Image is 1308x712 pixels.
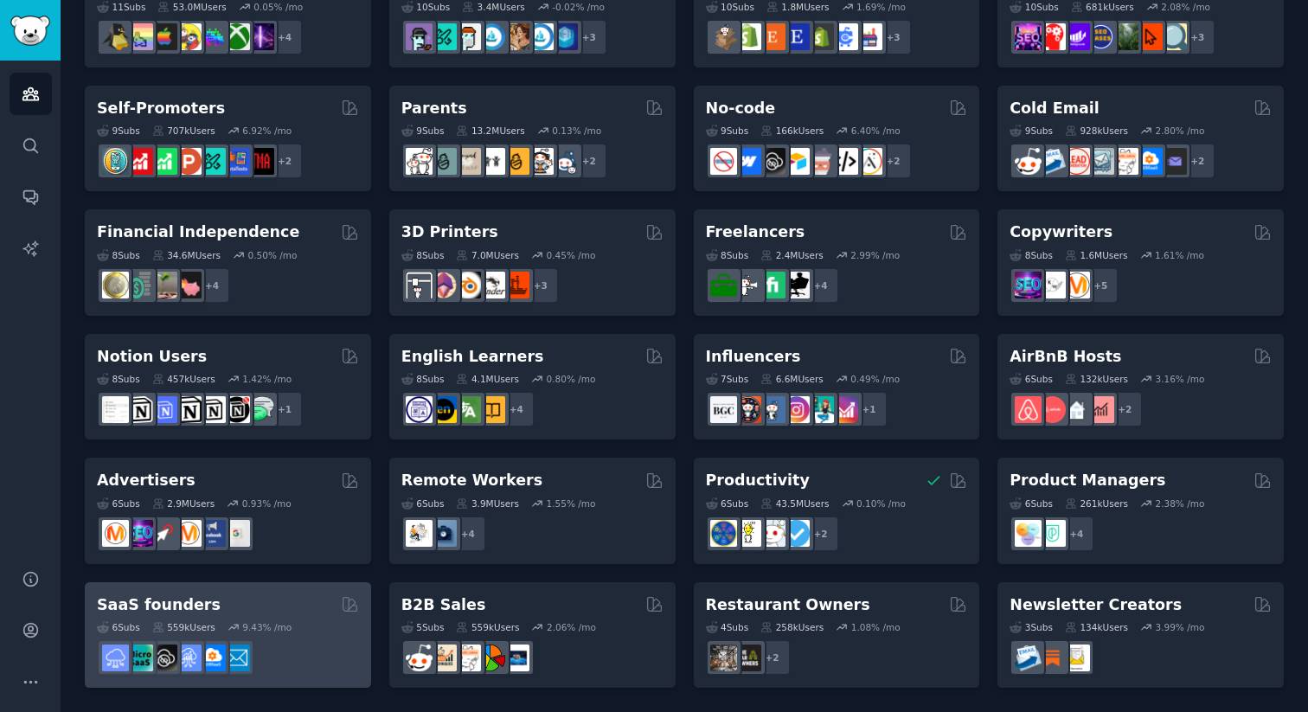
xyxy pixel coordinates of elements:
[551,148,578,175] img: Parents
[850,373,900,385] div: 0.49 % /mo
[1112,23,1138,50] img: Local_SEO
[503,272,529,298] img: FixMyPrint
[401,249,445,261] div: 8 Sub s
[706,621,749,633] div: 4 Sub s
[430,645,457,671] img: salestechniques
[199,520,226,547] img: FacebookAds
[247,23,274,50] img: TwitchStreaming
[406,23,433,50] img: NFTExchange
[242,497,292,510] div: 0.93 % /mo
[1155,497,1204,510] div: 2.38 % /mo
[454,148,481,175] img: beyondthebump
[1010,470,1165,491] h2: Product Managers
[706,497,749,510] div: 6 Sub s
[151,520,177,547] img: PPC
[734,645,761,671] img: BarOwners
[706,125,749,137] div: 9 Sub s
[831,23,858,50] img: ecommercemarketing
[456,249,519,261] div: 7.0M Users
[783,23,810,50] img: EtsySellers
[223,645,250,671] img: SaaS_Email_Marketing
[175,148,202,175] img: ProductHunters
[1010,249,1053,261] div: 8 Sub s
[151,23,177,50] img: macgaming
[856,497,906,510] div: 0.10 % /mo
[126,23,153,50] img: CozyGamers
[710,645,737,671] img: restaurantowners
[1155,373,1204,385] div: 3.16 % /mo
[454,645,481,671] img: b2b_sales
[97,373,140,385] div: 8 Sub s
[831,148,858,175] img: NoCodeMovement
[152,249,221,261] div: 34.6M Users
[803,516,839,552] div: + 2
[97,125,140,137] div: 9 Sub s
[1015,23,1042,50] img: SEO_Digital_Marketing
[1010,221,1112,243] h2: Copywriters
[151,645,177,671] img: NoCodeSaaS
[247,148,274,175] img: TestMyApp
[783,520,810,547] img: getdisciplined
[547,497,596,510] div: 1.55 % /mo
[1063,148,1090,175] img: LeadGeneration
[734,520,761,547] img: lifehacks
[760,125,824,137] div: 166k Users
[1039,520,1066,547] img: ProductMgmt
[151,148,177,175] img: selfpromotion
[126,645,153,671] img: microsaas
[759,520,785,547] img: productivity
[1010,346,1121,368] h2: AirBnB Hosts
[1136,148,1163,175] img: B2BSaaS
[1160,23,1187,50] img: The_SEO
[102,23,129,50] img: linux_gaming
[97,221,299,243] h2: Financial Independence
[401,621,445,633] div: 5 Sub s
[266,143,303,179] div: + 2
[456,373,519,385] div: 4.1M Users
[547,249,596,261] div: 0.45 % /mo
[102,520,129,547] img: marketing
[1039,23,1066,50] img: TechSEO
[175,272,202,298] img: fatFIRE
[10,16,50,46] img: GummySearch logo
[1039,396,1066,423] img: AirBnBHosts
[503,23,529,50] img: CryptoArt
[1155,249,1204,261] div: 1.61 % /mo
[1063,23,1090,50] img: seogrowth
[851,125,901,137] div: 6.40 % /mo
[1039,148,1066,175] img: Emailmarketing
[430,272,457,298] img: 3Dmodeling
[803,267,839,304] div: + 4
[503,645,529,671] img: B_2_B_Selling_Tips
[247,396,274,423] img: NotionPromote
[552,1,605,13] div: -0.02 % /mo
[97,621,140,633] div: 6 Sub s
[1087,23,1114,50] img: SEO_cases
[1071,1,1134,13] div: 681k Users
[456,621,519,633] div: 559k Users
[1058,516,1094,552] div: + 4
[126,520,153,547] img: SEO
[783,148,810,175] img: Airtable
[406,520,433,547] img: RemoteJobs
[401,373,445,385] div: 8 Sub s
[478,148,505,175] img: toddlers
[223,148,250,175] img: betatests
[462,1,525,13] div: 3.4M Users
[199,396,226,423] img: AskNotion
[1010,594,1182,616] h2: Newsletter Creators
[1112,148,1138,175] img: b2b_sales
[430,148,457,175] img: SingleParents
[1039,272,1066,298] img: KeepWriting
[1087,396,1114,423] img: AirBnBInvesting
[1087,148,1114,175] img: coldemail
[875,19,912,55] div: + 3
[1106,391,1143,427] div: + 2
[706,221,805,243] h2: Freelancers
[807,396,834,423] img: influencermarketing
[406,396,433,423] img: languagelearning
[856,1,906,13] div: 1.69 % /mo
[527,148,554,175] img: parentsofmultiples
[102,272,129,298] img: UKPersonalFinance
[175,645,202,671] img: SaaSSales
